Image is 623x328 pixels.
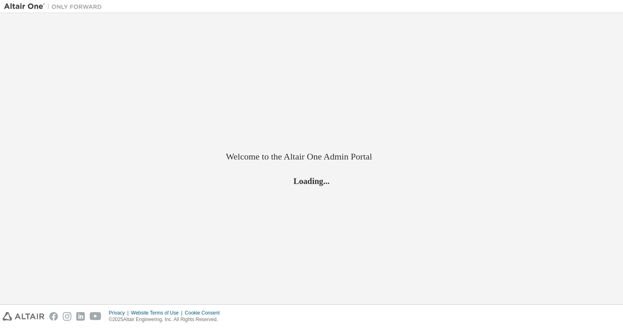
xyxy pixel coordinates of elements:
[76,312,85,321] img: linkedin.svg
[4,2,106,11] img: Altair One
[131,310,185,316] div: Website Terms of Use
[2,312,44,321] img: altair_logo.svg
[109,316,225,323] p: © 2025 Altair Engineering, Inc. All Rights Reserved.
[185,310,224,316] div: Cookie Consent
[109,310,131,316] div: Privacy
[226,151,397,162] h2: Welcome to the Altair One Admin Portal
[49,312,58,321] img: facebook.svg
[226,176,397,186] h2: Loading...
[63,312,71,321] img: instagram.svg
[90,312,102,321] img: youtube.svg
